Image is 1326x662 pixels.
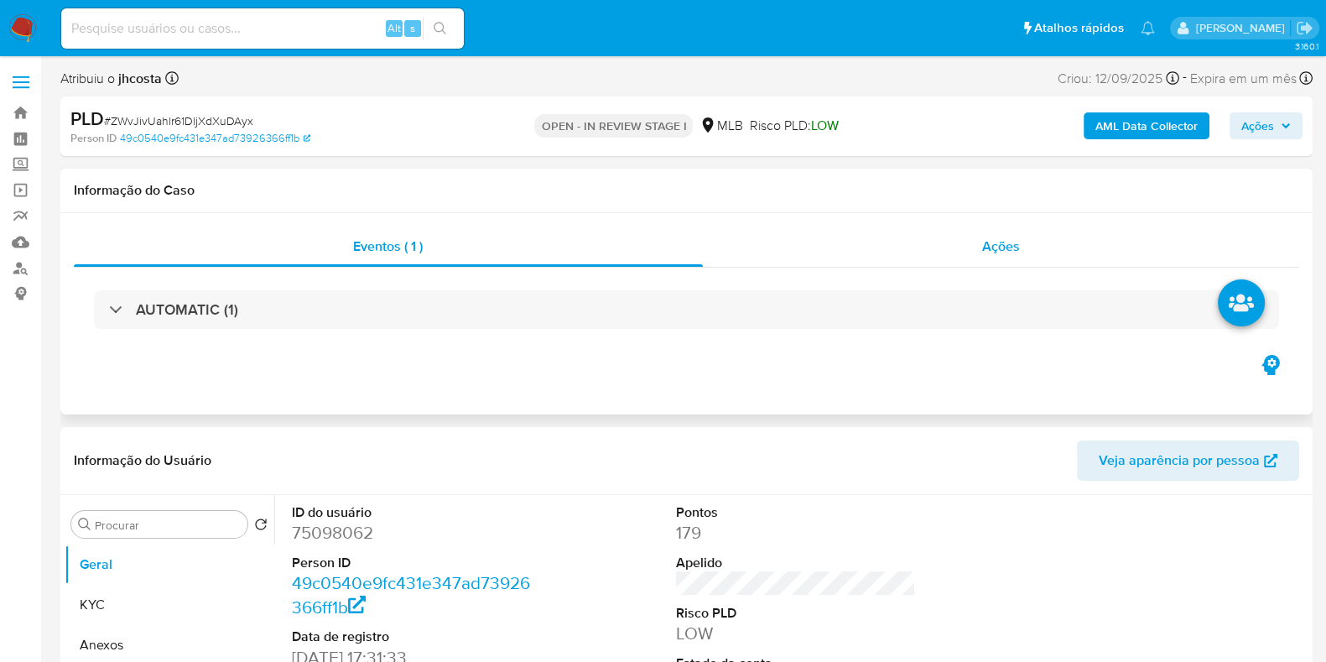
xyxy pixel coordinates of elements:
[1296,19,1313,37] a: Sair
[676,503,916,522] dt: Pontos
[676,622,916,645] dd: LOW
[70,131,117,146] b: Person ID
[1230,112,1303,139] button: Ações
[94,290,1279,329] div: AUTOMATIC (1)
[104,112,253,129] span: # ZWvJivUahlr61DljXdXuDAyx
[60,70,162,88] span: Atribuiu o
[1183,67,1187,90] span: -
[1077,440,1299,481] button: Veja aparência por pessoa
[410,20,415,36] span: s
[982,237,1020,256] span: Ações
[749,117,838,135] span: Risco PLD:
[423,17,457,40] button: search-icon
[292,571,530,618] a: 49c0540e9fc431e347ad73926366ff1b
[136,300,238,319] h3: AUTOMATIC (1)
[1141,21,1155,35] a: Notificações
[699,117,742,135] div: MLB
[1195,20,1290,36] p: jhonata.costa@mercadolivre.com
[70,105,104,132] b: PLD
[810,116,838,135] span: LOW
[1084,112,1209,139] button: AML Data Collector
[292,521,532,545] dd: 75098062
[676,604,916,623] dt: Risco PLD
[74,452,211,469] h1: Informação do Usuário
[95,518,241,533] input: Procurar
[74,182,1299,199] h1: Informação do Caso
[1034,19,1124,37] span: Atalhos rápidos
[1095,112,1198,139] b: AML Data Collector
[1241,112,1274,139] span: Ações
[65,585,274,625] button: KYC
[676,521,916,545] dd: 179
[292,628,532,646] dt: Data de registro
[292,503,532,522] dt: ID do usuário
[65,545,274,585] button: Geral
[292,554,532,572] dt: Person ID
[534,114,693,138] p: OPEN - IN REVIEW STAGE I
[1058,67,1179,90] div: Criou: 12/09/2025
[254,518,268,536] button: Retornar ao pedido padrão
[115,69,162,88] b: jhcosta
[61,18,464,39] input: Pesquise usuários ou casos...
[120,131,310,146] a: 49c0540e9fc431e347ad73926366ff1b
[1099,440,1260,481] span: Veja aparência por pessoa
[78,518,91,531] button: Procurar
[676,554,916,572] dt: Apelido
[353,237,423,256] span: Eventos ( 1 )
[1190,70,1297,88] span: Expira em um mês
[387,20,401,36] span: Alt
